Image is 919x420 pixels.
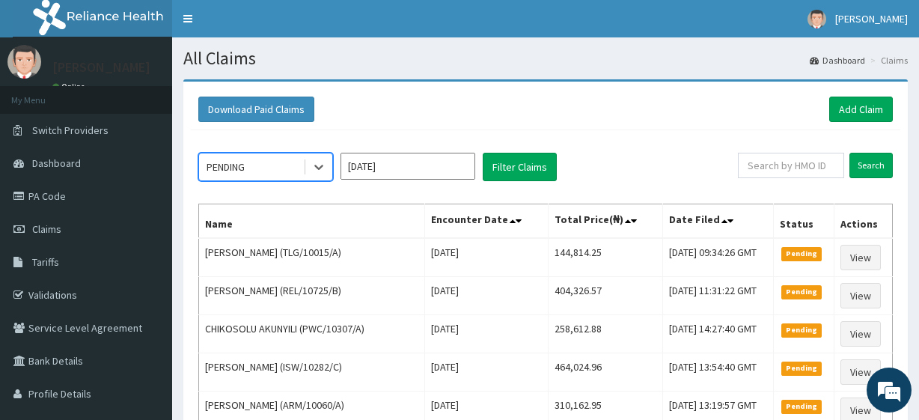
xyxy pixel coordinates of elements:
[199,277,425,315] td: [PERSON_NAME] (REL/10725/B)
[663,315,774,353] td: [DATE] 14:27:40 GMT
[549,315,663,353] td: 258,612.88
[840,245,881,270] a: View
[341,153,475,180] input: Select Month and Year
[199,204,425,239] th: Name
[424,315,548,353] td: [DATE]
[549,353,663,392] td: 464,024.96
[424,353,548,392] td: [DATE]
[849,153,893,178] input: Search
[207,159,245,174] div: PENDING
[32,255,59,269] span: Tariffs
[549,204,663,239] th: Total Price(₦)
[781,247,822,261] span: Pending
[810,54,865,67] a: Dashboard
[7,45,41,79] img: User Image
[424,277,548,315] td: [DATE]
[663,238,774,277] td: [DATE] 09:34:26 GMT
[807,10,826,28] img: User Image
[183,49,908,68] h1: All Claims
[840,321,881,347] a: View
[663,277,774,315] td: [DATE] 11:31:22 GMT
[52,61,150,74] p: [PERSON_NAME]
[199,353,425,392] td: [PERSON_NAME] (ISW/10282/C)
[781,323,822,337] span: Pending
[867,54,908,67] li: Claims
[829,97,893,122] a: Add Claim
[835,12,908,25] span: [PERSON_NAME]
[424,204,548,239] th: Encounter Date
[549,238,663,277] td: 144,814.25
[424,238,548,277] td: [DATE]
[834,204,892,239] th: Actions
[663,204,774,239] th: Date Filed
[483,153,557,181] button: Filter Claims
[663,353,774,392] td: [DATE] 13:54:40 GMT
[781,285,822,299] span: Pending
[32,156,81,170] span: Dashboard
[199,315,425,353] td: CHIKOSOLU AKUNYILI (PWC/10307/A)
[52,82,88,92] a: Online
[32,124,109,137] span: Switch Providers
[738,153,844,178] input: Search by HMO ID
[198,97,314,122] button: Download Paid Claims
[840,283,881,308] a: View
[549,277,663,315] td: 404,326.57
[781,362,822,375] span: Pending
[199,238,425,277] td: [PERSON_NAME] (TLG/10015/A)
[781,400,822,413] span: Pending
[32,222,61,236] span: Claims
[773,204,834,239] th: Status
[840,359,881,385] a: View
